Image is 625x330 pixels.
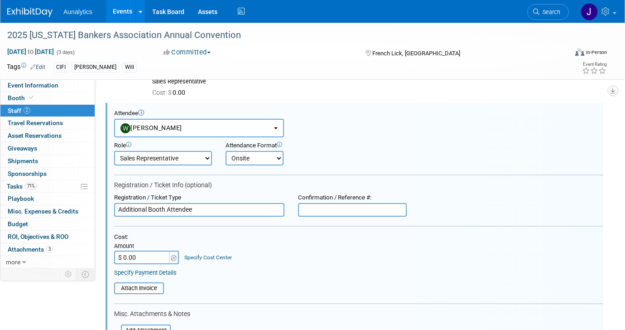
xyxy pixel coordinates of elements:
div: Event Rating [582,62,606,67]
span: Search [539,9,560,15]
span: 71% [25,183,37,189]
span: French Lick, [GEOGRAPHIC_DATA] [372,50,460,57]
button: [PERSON_NAME] [114,119,284,137]
a: ROI, Objectives & ROO [0,231,95,243]
a: Edit [30,64,45,70]
span: (3 days) [56,49,75,55]
div: Misc. Attachments & Notes [114,310,603,318]
a: Misc. Expenses & Credits [0,205,95,218]
div: Will [122,63,137,72]
a: Sponsorships [0,168,95,180]
span: Giveaways [8,145,37,152]
div: Event Format [518,47,607,61]
img: ExhibitDay [7,8,53,17]
span: Cost: $ [152,89,173,96]
span: [DATE] [DATE] [7,48,54,56]
span: more [6,258,20,266]
span: Misc. Expenses & Credits [8,208,78,215]
span: Sponsorships [8,170,47,177]
span: Tasks [7,183,37,190]
div: Cost: [114,233,603,241]
span: Staff [8,107,30,114]
span: Budget [8,220,28,228]
a: Asset Reservations [0,130,95,142]
a: Travel Reservations [0,117,95,129]
img: Julie Grisanti-Cieslak [581,3,598,20]
td: Toggle Event Tabs [77,268,95,280]
td: Personalize Event Tab Strip [61,268,77,280]
a: Event Information [0,79,95,92]
span: [PERSON_NAME] [120,124,182,131]
div: In-Person [586,49,607,56]
span: Shipments [8,157,38,165]
div: Registration / Ticket Type [114,194,284,202]
a: more [0,256,95,268]
span: 2 [24,107,30,114]
div: Confirmation / Reference #: [298,194,407,202]
a: Budget [0,218,95,230]
div: Attendee [114,110,603,117]
span: to [26,48,35,55]
a: Attachments3 [0,243,95,256]
div: Attendance Format [226,142,338,150]
a: Tasks71% [0,180,95,193]
a: Staff2 [0,105,95,117]
span: Travel Reservations [8,119,63,126]
span: Attachments [8,246,53,253]
span: 0.00 [152,89,189,96]
img: Format-Inperson.png [575,49,584,56]
body: Rich Text Area. Press ALT-0 for help. [5,4,476,13]
div: Amount [114,243,180,251]
span: Event Information [8,82,58,89]
div: Registration / Ticket Info (optional) [114,181,603,189]
span: Booth [8,94,35,102]
a: Search [527,4,569,20]
div: Role [114,142,212,150]
button: Committed [160,48,214,57]
div: 2025 [US_STATE] Bankers Association Annual Convention [4,27,556,44]
a: Shipments [0,155,95,167]
span: Aunalytics [63,8,92,15]
span: 3 [46,246,53,252]
i: Booth reservation complete [29,95,34,100]
span: Playbook [8,195,34,202]
span: Asset Reservations [8,132,62,139]
div: Sales Representative [152,78,596,85]
div: CIFI [53,63,68,72]
div: [PERSON_NAME] [72,63,119,72]
a: Specify Cost Center [184,254,232,261]
a: Playbook [0,193,95,205]
a: Booth [0,92,95,104]
a: Specify Payment Details [114,269,177,276]
td: Tags [7,62,45,73]
a: Giveaways [0,142,95,155]
span: ROI, Objectives & ROO [8,233,68,240]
